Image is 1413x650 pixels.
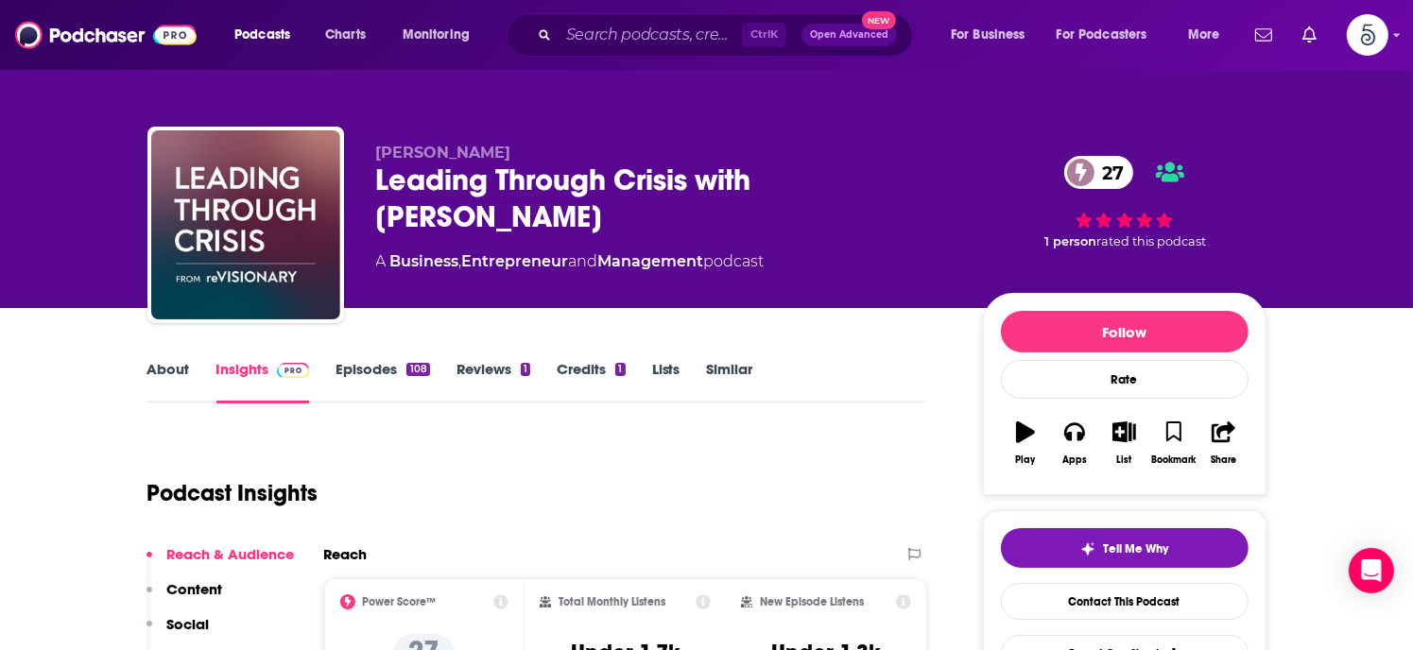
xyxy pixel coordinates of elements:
span: Monitoring [403,22,470,48]
button: open menu [1044,20,1175,50]
a: Show notifications dropdown [1248,19,1280,51]
div: Play [1015,454,1035,466]
img: User Profile [1347,14,1388,56]
div: 27 1 personrated this podcast [983,144,1267,261]
div: Rate [1001,360,1249,399]
span: Open Advanced [810,30,888,40]
span: 1 person [1045,234,1097,248]
span: 27 [1083,156,1133,189]
button: Bookmark [1149,409,1198,477]
button: Apps [1050,409,1099,477]
a: Entrepreneur [462,252,569,270]
a: Show notifications dropdown [1295,19,1324,51]
a: 27 [1064,156,1133,189]
img: Podchaser Pro [277,363,310,378]
img: Leading Through Crisis with Céline Williams [151,130,340,319]
a: InsightsPodchaser Pro [216,360,310,403]
span: , [459,252,462,270]
div: Search podcasts, credits, & more... [525,13,931,57]
p: Social [167,615,210,633]
a: Management [598,252,704,270]
span: [PERSON_NAME] [376,144,511,162]
div: Open Intercom Messenger [1349,548,1394,593]
button: open menu [938,20,1049,50]
div: A podcast [376,250,765,273]
button: Social [146,615,210,650]
button: Open AdvancedNew [801,24,897,46]
button: Content [146,580,223,615]
p: Reach & Audience [167,545,295,563]
a: Charts [313,20,377,50]
span: Logged in as Spiral5-G2 [1347,14,1388,56]
div: Apps [1062,454,1087,466]
h2: Total Monthly Listens [559,595,665,608]
h1: Podcast Insights [147,479,319,507]
span: Tell Me Why [1103,541,1168,556]
button: Share [1198,409,1248,477]
span: Ctrl K [742,23,786,47]
h2: Power Score™ [363,595,437,608]
div: Bookmark [1151,454,1196,466]
img: tell me why sparkle [1080,541,1095,556]
p: Content [167,580,223,598]
span: For Podcasters [1057,22,1147,48]
span: New [862,11,896,29]
a: Lists [652,360,681,403]
a: Contact This Podcast [1001,583,1249,620]
span: More [1188,22,1220,48]
img: Podchaser - Follow, Share and Rate Podcasts [15,17,197,53]
button: Reach & Audience [146,545,295,580]
div: 108 [406,363,429,376]
span: rated this podcast [1097,234,1207,248]
div: 1 [615,363,625,376]
button: tell me why sparkleTell Me Why [1001,528,1249,568]
a: About [147,360,190,403]
button: List [1099,409,1148,477]
button: open menu [1175,20,1244,50]
a: Business [390,252,459,270]
div: List [1117,454,1132,466]
a: Episodes108 [336,360,429,403]
a: Credits1 [557,360,625,403]
span: Podcasts [234,22,290,48]
span: For Business [951,22,1025,48]
button: Show profile menu [1347,14,1388,56]
h2: Reach [324,545,368,563]
span: Charts [325,22,366,48]
a: Similar [707,360,753,403]
div: 1 [521,363,530,376]
button: Play [1001,409,1050,477]
div: Share [1211,454,1236,466]
a: Reviews1 [457,360,530,403]
span: and [569,252,598,270]
button: open menu [389,20,494,50]
button: Follow [1001,311,1249,352]
input: Search podcasts, credits, & more... [559,20,742,50]
h2: New Episode Listens [760,595,864,608]
button: open menu [221,20,315,50]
